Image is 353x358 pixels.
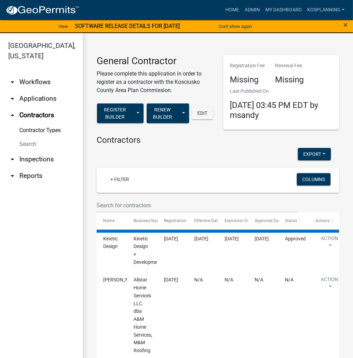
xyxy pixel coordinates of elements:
span: Holly Macdonald [103,277,140,282]
span: N/A [194,277,203,282]
span: 09/24/2025 [194,236,208,241]
datatable-header-cell: Name [97,212,127,229]
span: Business Name [134,218,163,223]
span: Kinetic Design [103,236,118,249]
button: Don't show again [216,21,255,32]
span: 09/23/2025 [164,277,178,282]
span: Approved Date [255,218,283,223]
a: + Filter [105,173,135,186]
p: Renewal Fee [275,62,304,69]
span: Approved [285,236,306,241]
a: Home [223,3,242,17]
span: × [343,20,348,30]
datatable-header-cell: Approved Date [248,212,278,229]
input: Search for contractors [97,198,297,212]
span: Name [103,218,115,223]
datatable-header-cell: Effective Date [188,212,218,229]
span: Actions [315,218,330,223]
h4: Contractors [97,135,339,145]
h3: General Contractor [97,55,213,67]
datatable-header-cell: Status [278,212,309,229]
h4: Missing [230,75,265,85]
a: kosplanning [304,3,347,17]
datatable-header-cell: Expiration Date [218,212,248,229]
i: arrow_drop_up [8,111,17,119]
p: Registration Fee [230,62,265,69]
button: Register Builder [97,103,133,123]
datatable-header-cell: Registration Date [157,212,188,229]
i: arrow_drop_down [8,172,17,180]
strong: SOFTWARE RELEASE DETAILS FOR [DATE] [75,23,180,29]
span: 09/24/2025 [164,236,178,241]
span: 09/24/2025 [255,236,269,241]
button: Edit [192,107,213,119]
span: N/A [225,277,233,282]
span: Effective Date [194,218,220,223]
span: Expiration Date [225,218,253,223]
span: N/A [255,277,264,282]
span: 09/24/2026 [225,236,239,241]
i: arrow_drop_down [8,155,17,163]
a: My Dashboard [263,3,304,17]
datatable-header-cell: Business Name [127,212,157,229]
a: View [56,21,71,32]
button: Columns [297,173,331,186]
datatable-header-cell: Actions [309,212,339,229]
span: N/A [285,277,294,282]
button: Action [315,276,344,293]
span: Status [285,218,297,223]
p: Last Published On [230,88,333,95]
i: arrow_drop_down [8,95,17,103]
button: Close [343,21,348,29]
span: Allstar Home Services LLC dba A&M Home Services, M&M Roofing [134,277,152,353]
p: Please complete this application in order to register as a contractor with the Kosciusko County A... [97,70,213,95]
h4: Missing [275,75,304,85]
button: Action [315,235,344,252]
button: Export [298,148,331,160]
span: Kinetic Design + Development [134,236,161,265]
span: Registration Date [164,218,196,223]
a: Admin [242,3,263,17]
i: arrow_drop_down [8,78,17,86]
span: [DATE] 03:45 PM EDT by msandy [230,100,318,120]
button: Renew Builder [147,103,178,123]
